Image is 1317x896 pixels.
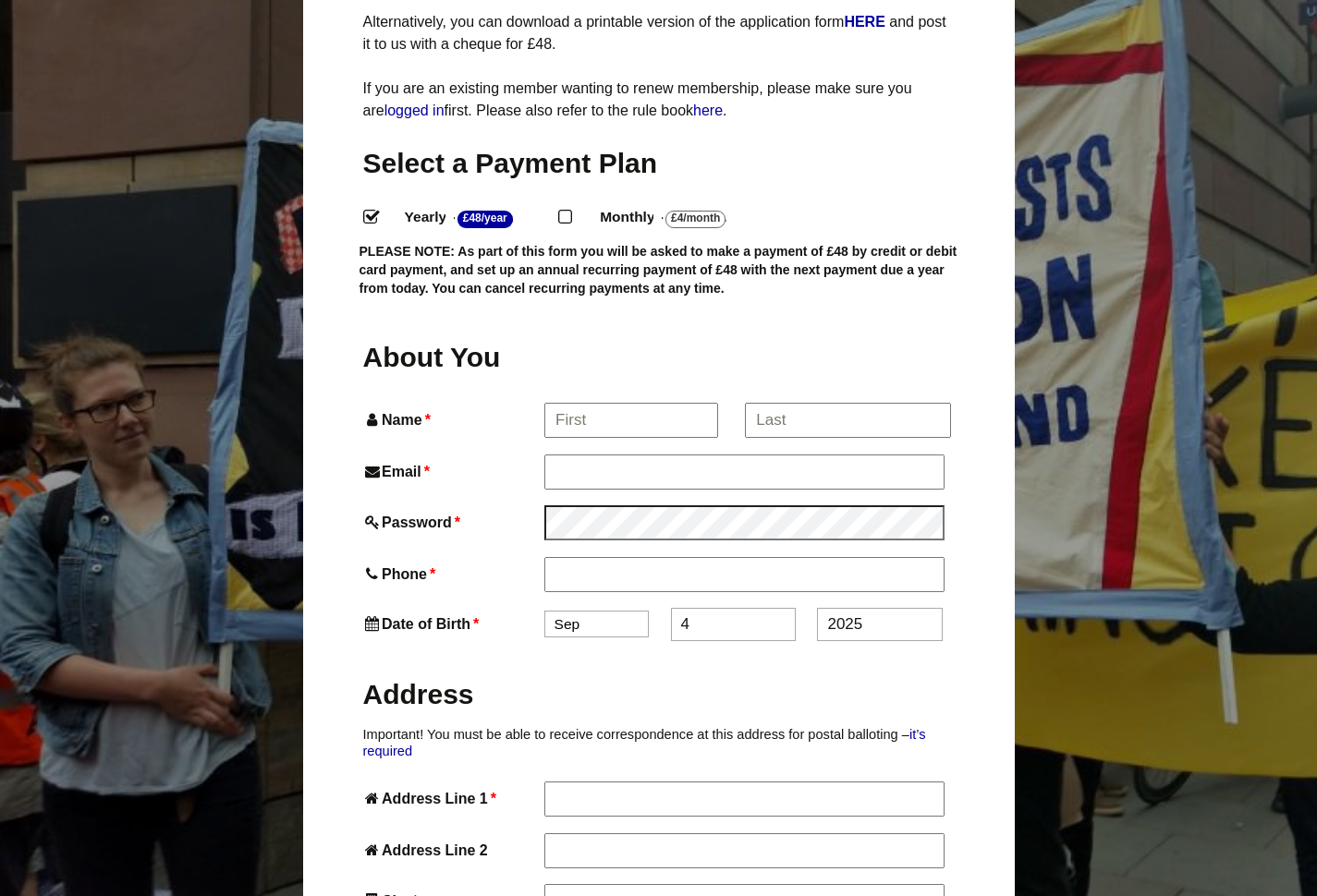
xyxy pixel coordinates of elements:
[388,204,559,231] label: Yearly - .
[363,407,542,432] label: Name
[665,211,726,228] strong: £4/Month
[363,78,955,122] p: If you are an existing member wanting to renew membership, please make sure you are first. Please...
[745,403,951,438] input: Last
[363,727,926,758] a: it’s required
[363,339,541,375] h2: About You
[583,204,772,231] label: Monthly - .
[544,403,718,438] input: First
[844,14,889,30] a: HERE
[363,148,658,178] span: Select a Payment Plan
[693,103,723,118] a: here
[363,676,955,712] h2: Address
[363,459,541,484] label: Email
[384,103,445,118] a: logged in
[363,11,955,55] p: Alternatively, you can download a printable version of the application form and post it to us wit...
[363,611,541,636] label: Date of Birth
[363,786,541,811] label: Address Line 1
[844,14,884,30] strong: HERE
[457,211,513,228] strong: £48/Year
[363,510,541,535] label: Password
[363,838,541,863] label: Address Line 2
[363,726,955,760] p: Important! You must be able to receive correspondence at this address for postal balloting –
[363,562,541,587] label: Phone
